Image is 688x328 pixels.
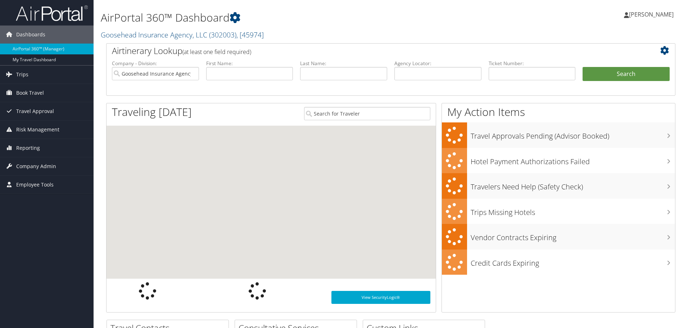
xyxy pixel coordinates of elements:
[182,48,251,56] span: (at least one field required)
[471,127,675,141] h3: Travel Approvals Pending (Advisor Booked)
[583,67,670,81] button: Search
[442,173,675,199] a: Travelers Need Help (Safety Check)
[624,4,681,25] a: [PERSON_NAME]
[471,255,675,268] h3: Credit Cards Expiring
[101,30,264,40] a: Goosehead Insurance Agency, LLC
[112,60,199,67] label: Company - Division:
[16,102,54,120] span: Travel Approval
[16,121,59,139] span: Risk Management
[300,60,387,67] label: Last Name:
[236,30,264,40] span: , [ 45974 ]
[112,104,192,120] h1: Traveling [DATE]
[304,107,430,120] input: Search for Traveler
[489,60,576,67] label: Ticket Number:
[442,104,675,120] h1: My Action Items
[16,176,54,194] span: Employee Tools
[471,229,675,243] h3: Vendor Contracts Expiring
[442,250,675,275] a: Credit Cards Expiring
[16,66,28,84] span: Trips
[471,153,675,167] h3: Hotel Payment Authorizations Failed
[442,122,675,148] a: Travel Approvals Pending (Advisor Booked)
[101,10,488,25] h1: AirPortal 360™ Dashboard
[112,45,622,57] h2: Airtinerary Lookup
[16,139,40,157] span: Reporting
[471,204,675,217] h3: Trips Missing Hotels
[442,148,675,174] a: Hotel Payment Authorizations Failed
[16,5,88,22] img: airportal-logo.png
[394,60,481,67] label: Agency Locator:
[16,26,45,44] span: Dashboards
[16,157,56,175] span: Company Admin
[206,60,293,67] label: First Name:
[209,30,236,40] span: ( 302003 )
[629,10,674,18] span: [PERSON_NAME]
[442,224,675,250] a: Vendor Contracts Expiring
[331,291,430,304] a: View SecurityLogic®
[471,178,675,192] h3: Travelers Need Help (Safety Check)
[16,84,44,102] span: Book Travel
[442,199,675,224] a: Trips Missing Hotels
